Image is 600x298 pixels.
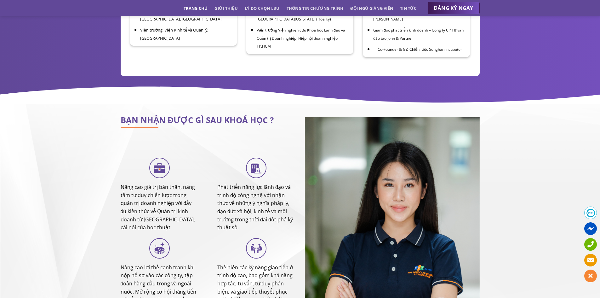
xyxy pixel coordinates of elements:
p: Phát triển năng lực lãnh đạo và trình độ công nghệ với nhận thức về những ý nghĩa pháp lý, đạo đứ... [217,183,295,232]
img: line-lbu.jpg [121,127,158,128]
a: Tin tức [400,3,416,14]
span: Co-Founder & GĐ Chiến lược Songhan Incubator [378,47,462,52]
span: Giám đốc phát triển kinh doanh – Công ty CP Tư vấn đào tạo John & Partner [373,27,464,41]
a: Thông tin chương trình [287,3,344,14]
h2: BẠN NHẬN ĐƯỢC GÌ SAU KHOÁ HỌC ? [121,117,295,123]
a: Giới thiệu [214,3,238,14]
span: ĐĂNG KÝ NGAY [434,4,473,12]
p: Nâng cao giá trị bản thân, nâng tầm tư duy chiến lược trong quản trị doanh nghiệp với đầy đủ kiến... [121,183,199,232]
span: Viện trưởng, Viện Kinh tế và Quản lý, [GEOGRAPHIC_DATA] [140,27,208,41]
a: Trang chủ [184,3,208,14]
a: ĐĂNG KÝ NGAY [428,2,480,15]
a: Lý do chọn LBU [245,3,280,14]
span: Viện trưởng Viện nghiên cứu Khoa học Lãnh đạo và Quản trị Doanh nghiệp, Hiệp hội doanh nghiệp TP.HCM [257,27,345,49]
a: Đội ngũ giảng viên [350,3,393,14]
